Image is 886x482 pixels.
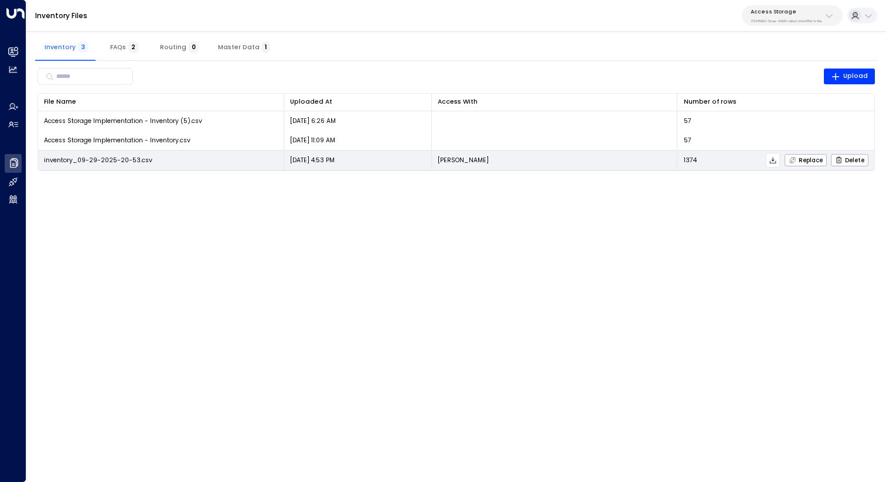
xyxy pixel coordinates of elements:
span: Inventory [45,43,88,51]
button: Access Storage17248963-7bae-4f68-a6e0-04e589c1c15e [742,5,843,26]
div: Access With [438,97,671,107]
p: 17248963-7bae-4f68-a6e0-04e589c1c15e [751,19,822,23]
div: Number of rows [684,97,868,107]
span: 0 [188,41,199,53]
div: File Name [44,97,76,107]
p: [DATE] 4:53 PM [290,156,335,165]
p: [DATE] 11:09 AM [290,136,335,145]
p: Access Storage [751,8,822,15]
span: FAQs [110,43,139,51]
span: 2 [128,41,139,53]
div: Number of rows [684,97,737,107]
button: Delete [831,154,868,166]
div: File Name [44,97,277,107]
div: Uploaded At [290,97,332,107]
span: Access Storage Implementation - Inventory.csv [44,136,190,145]
span: Master Data [218,43,270,51]
p: [DATE] 6:26 AM [290,117,336,125]
span: 57 [684,136,691,145]
div: Uploaded At [290,97,425,107]
p: [PERSON_NAME] [438,156,489,165]
span: Access Storage Implementation - Inventory (5).csv [44,117,202,125]
span: Routing [160,43,199,51]
span: Upload [831,71,868,81]
span: 1 [261,41,270,53]
span: 1374 [684,156,697,165]
span: Replace [789,156,823,164]
a: Inventory Files [35,11,87,20]
span: 57 [684,117,691,125]
span: inventory_09-29-2025-20-53.csv [44,156,152,165]
button: Upload [824,69,875,85]
span: 3 [77,41,88,53]
button: Replace [785,154,827,166]
span: Delete [835,156,864,164]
